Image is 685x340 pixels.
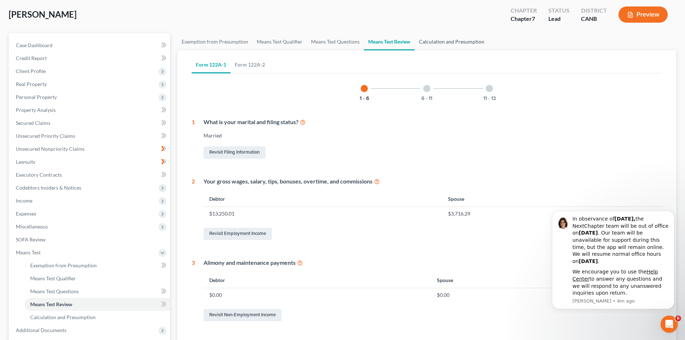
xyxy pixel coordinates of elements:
[16,107,56,113] span: Property Analysis
[548,15,570,23] div: Lead
[16,172,62,178] span: Executory Contracts
[16,210,36,217] span: Expenses
[16,159,35,165] span: Lawsuits
[541,204,685,313] iframe: Intercom notifications message
[581,15,607,23] div: CANB
[483,96,496,101] button: 11 - 13
[24,272,170,285] a: Means Test Qualifier
[618,6,668,23] button: Preview
[16,198,32,204] span: Income
[204,191,442,207] th: Debtor
[10,142,170,155] a: Unsecured Nonpriority Claims
[16,120,50,126] span: Secured Claims
[581,6,607,15] div: District
[16,55,47,61] span: Credit Report
[204,132,662,139] div: Married
[364,33,415,50] a: Means Test Review
[204,118,662,126] div: What is your marital and filing status?
[16,94,57,100] span: Personal Property
[30,288,79,294] span: Means Test Questions
[204,309,282,321] a: Revisit Non-Employment Income
[30,262,97,268] span: Exemption from Presumption
[24,285,170,298] a: Means Test Questions
[192,56,230,73] a: Form 122A-1
[511,6,537,15] div: Chapter
[442,191,662,207] th: Spouse
[204,207,442,221] td: $13,250.01
[431,273,662,288] th: Spouse
[16,223,48,230] span: Miscellaneous
[307,33,364,50] a: Means Test Questions
[16,185,81,191] span: Codebtors Insiders & Notices
[548,6,570,15] div: Status
[24,259,170,272] a: Exemption from Presumption
[30,275,76,281] span: Means Test Qualifier
[10,39,170,52] a: Case Dashboard
[16,133,75,139] span: Unsecured Priority Claims
[192,118,195,160] div: 1
[442,207,662,221] td: $3,716.29
[675,316,681,321] span: 6
[9,9,77,19] span: [PERSON_NAME]
[16,327,67,333] span: Additional Documents
[16,236,46,242] span: SOFA Review
[16,146,85,152] span: Unsecured Nonpriority Claims
[10,168,170,181] a: Executory Contracts
[421,96,432,101] button: 6 - 11
[10,233,170,246] a: SOFA Review
[661,316,678,333] iframe: Intercom live chat
[204,146,265,159] a: Revisit Filing Information
[204,273,431,288] th: Debtor
[10,155,170,168] a: Lawsuits
[204,288,431,302] td: $0.00
[177,33,252,50] a: Exemption from Presumption
[192,177,195,241] div: 2
[360,96,369,101] button: 1 - 6
[230,56,269,73] a: Form 122A-2
[10,52,170,65] a: Credit Report
[204,228,272,240] a: Revisit Employment Income
[24,311,170,324] a: Calculation and Presumption
[30,314,96,320] span: Calculation and Presumption
[24,298,170,311] a: Means Test Review
[10,130,170,142] a: Unsecured Priority Claims
[30,301,72,307] span: Means Test Review
[192,259,195,323] div: 3
[10,117,170,130] a: Secured Claims
[204,177,662,186] div: Your gross wages, salary, tips, bonuses, overtime, and commissions
[431,288,662,302] td: $0.00
[511,15,537,23] div: Chapter
[16,68,46,74] span: Client Profile
[252,33,307,50] a: Means Test Qualifier
[10,104,170,117] a: Property Analysis
[16,81,47,87] span: Real Property
[415,33,489,50] a: Calculation and Presumption
[204,259,662,267] div: Alimony and maintenance payments
[16,42,52,48] span: Case Dashboard
[532,15,535,22] span: 7
[16,249,41,255] span: Means Test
